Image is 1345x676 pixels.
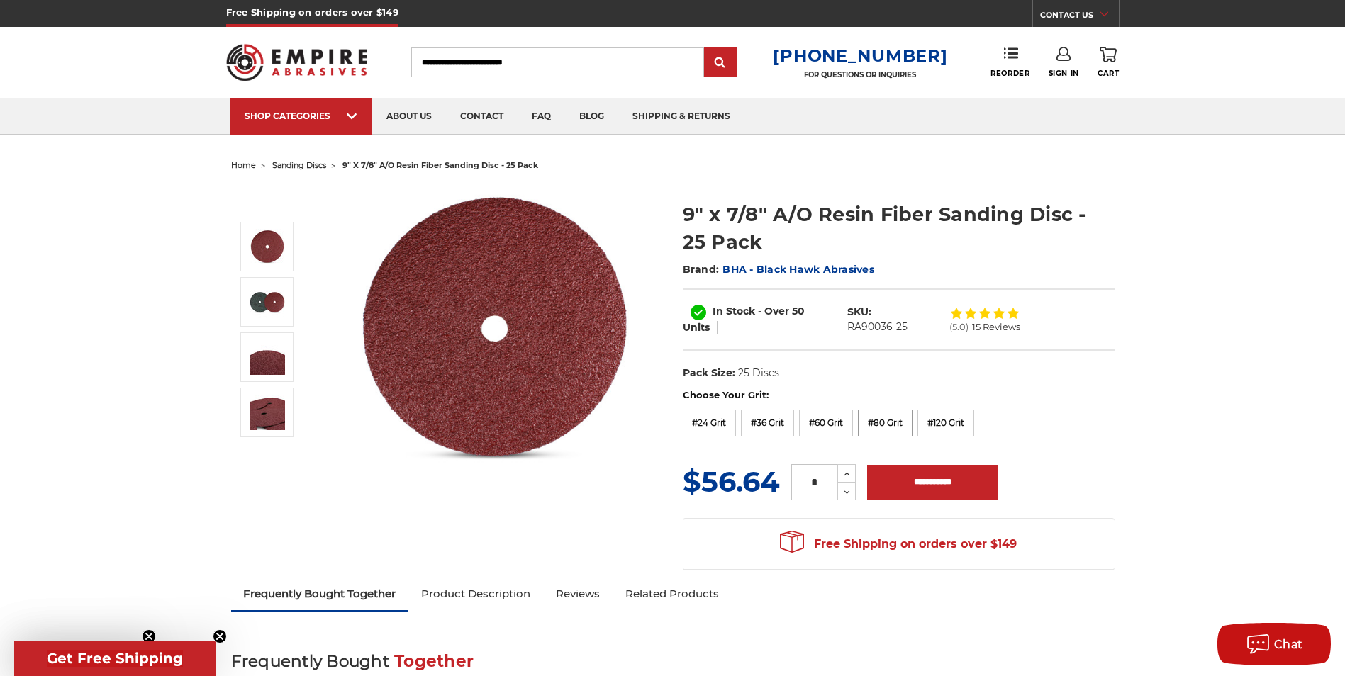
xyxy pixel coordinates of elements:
a: Product Description [408,578,543,609]
img: 9" x 7/8" A/O Resin Fiber Sanding Disc - 25 Pack [250,339,285,375]
a: [PHONE_NUMBER] [773,45,947,66]
p: FOR QUESTIONS OR INQUIRIES [773,70,947,79]
input: Submit [706,49,735,77]
span: 9" x 7/8" a/o resin fiber sanding disc - 25 pack [342,160,538,170]
span: Brand: [683,263,720,276]
a: sanding discs [272,160,326,170]
button: Close teaser [213,629,227,643]
span: $56.64 [683,464,780,499]
span: Get Free Shipping [47,650,183,667]
a: BHA - Black Hawk Abrasives [722,263,874,276]
span: Chat [1274,638,1303,651]
img: 9" x 7/8" A/O Resin Fiber Sanding Disc - 25 Pack [250,284,285,320]
span: In Stock [713,305,755,317]
dt: Pack Size: [683,366,735,381]
h1: 9" x 7/8" A/O Resin Fiber Sanding Disc - 25 Pack [683,201,1115,256]
span: Cart [1098,69,1119,78]
a: shipping & returns [618,98,744,135]
span: Frequently Bought [231,651,389,671]
span: (5.0) [949,322,969,332]
img: Empire Abrasives [226,35,368,90]
a: Reorder [990,47,1029,77]
a: faq [518,98,565,135]
dd: 25 Discs [738,366,779,381]
span: Sign In [1049,69,1079,78]
span: Units [683,321,710,334]
button: Close teaser [142,629,156,643]
span: 15 Reviews [972,322,1020,332]
a: Frequently Bought Together [231,578,409,609]
dd: RA90036-25 [847,320,908,334]
span: Free Shipping on orders over $149 [780,530,1017,558]
a: CONTACT US [1040,7,1119,27]
a: Reviews [543,578,613,609]
a: about us [372,98,446,135]
a: blog [565,98,618,135]
div: SHOP CATEGORIES [245,111,358,121]
a: Related Products [613,578,732,609]
span: - Over [758,305,789,317]
span: Reorder [990,69,1029,78]
span: Together [394,651,474,671]
dt: SKU: [847,305,871,320]
img: 9" x 7/8" Aluminum Oxide Resin Fiber Disc [250,229,285,264]
a: Cart [1098,47,1119,78]
a: home [231,160,256,170]
label: Choose Your Grit: [683,388,1115,402]
img: 9" x 7/8" Aluminum Oxide Resin Fiber Disc [352,186,636,469]
div: Get Free ShippingClose teaser [14,641,216,676]
a: contact [446,98,518,135]
img: 9" x 7/8" A/O Resin Fiber Sanding Disc - 25 Pack [250,395,285,430]
button: Chat [1217,623,1331,665]
span: 50 [792,305,805,317]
